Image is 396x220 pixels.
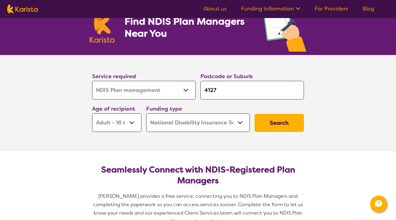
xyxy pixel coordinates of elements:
label: Funding type [146,105,182,112]
a: About us [203,5,227,12]
h2: Seamlessly Connect with NDIS-Registered Plan Managers [97,164,299,186]
a: Funding Information [241,5,300,12]
img: Karista logo [7,5,38,14]
h1: Find NDIS Plan Managers Near You [125,15,250,39]
button: Channel Menu [370,196,387,212]
img: plan-management [262,2,306,55]
button: Search [255,114,304,132]
img: Karista logo [90,10,114,43]
label: Age of recipient [92,105,135,112]
input: Type [200,81,304,99]
label: Postcode or Suburb [200,73,253,80]
label: Service required [92,73,136,80]
a: For Providers [315,5,348,12]
a: Blog [363,5,374,12]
